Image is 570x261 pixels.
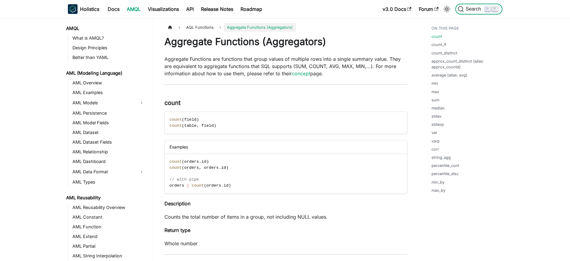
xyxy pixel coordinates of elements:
a: approx_count_distinct (alias: approx_countd) [431,58,499,70]
span: table [184,123,196,128]
span: orders [184,159,199,164]
a: var [431,130,437,135]
strong: Return type [164,227,190,233]
a: median [431,105,445,111]
span: Aggregate Functions (Aggregators) [224,23,296,32]
a: count_if [431,42,446,47]
a: string_agg [431,155,451,160]
a: stdevp [431,122,444,127]
kbd: K [492,6,498,11]
span: , [196,123,199,128]
a: concept [292,70,310,77]
a: Design Principles [71,44,147,52]
a: AML Dataset [71,128,147,137]
a: sum [431,97,439,103]
a: Better than YAML [71,53,147,62]
b: Holistics [80,5,99,13]
a: corr [431,146,439,152]
span: field [184,117,196,122]
span: orders [170,183,184,188]
span: count [170,117,182,122]
a: max_by [431,188,445,193]
a: AML String Interpolation [71,252,147,260]
span: orders [184,165,199,170]
a: AML Model Fields [71,119,147,127]
a: AML Function [71,223,147,231]
a: v3.0 Docs [379,4,415,14]
a: API [183,4,197,14]
span: ) [226,165,228,170]
span: ) [214,123,216,128]
nav: Breadcrumbs [164,23,407,32]
span: ( [182,123,184,128]
a: AML (Modeling Language) [64,69,147,77]
a: AML Data Format [71,167,136,177]
button: Expand sidebar category 'AML Data Format' [136,167,147,177]
h3: count [164,99,407,107]
a: varp [431,138,440,144]
span: . [199,159,201,164]
a: AML Extend [71,232,147,241]
a: AML Constant [71,213,147,221]
a: Roadmap [237,4,266,14]
span: AQL Functions [183,23,217,32]
span: id [202,159,206,164]
a: AML Overview [71,79,147,87]
a: Visualizations [144,4,183,14]
kbd: ⌘ [485,6,491,11]
a: Home page [164,23,176,32]
a: AML Reusability Overview [71,203,147,212]
span: count [170,165,182,170]
span: Search [464,6,485,12]
span: . [221,183,224,188]
a: min_by [431,179,444,185]
p: Whole number [164,240,407,247]
span: ) [196,117,199,122]
span: id [221,165,226,170]
span: . [219,165,221,170]
div: Examples [165,140,407,154]
span: orders [206,183,221,188]
span: ) [228,183,231,188]
a: Docs [104,4,123,14]
a: AML Relationship [71,148,147,156]
a: HolisticsHolistics [68,4,99,14]
span: count [192,183,204,188]
span: | [187,183,189,188]
p: Counts the total number of items in a group, not including NULL values. [164,213,407,220]
span: count [170,159,182,164]
a: AML Examples [71,88,147,97]
a: AML Partial [71,242,147,250]
a: count_distinct [431,50,457,56]
button: Search (Command+K) [455,4,502,15]
a: AML Types [71,178,147,186]
span: ( [182,165,184,170]
a: AMQL [123,4,144,14]
span: id [224,183,228,188]
span: ( [182,159,184,164]
a: AML Persistence [71,109,147,117]
img: Holistics [68,4,78,14]
a: Forum [415,4,442,14]
a: AML Dashboard [71,157,147,166]
span: count [170,123,182,128]
span: ( [182,117,184,122]
a: AML Dataset Fields [71,138,147,146]
h1: Aggregate Functions (Aggregators) [164,36,407,48]
a: max [431,89,439,95]
a: AML Reusability [64,194,147,202]
span: ( [204,183,206,188]
button: Expand sidebar category 'AML Models' [136,98,147,108]
p: Aggregate Functions are functions that group values of multiple rows into a single summary value.... [164,55,407,77]
a: count [431,34,442,39]
a: min [431,80,438,86]
a: Release Notes [197,4,237,14]
button: Switch between dark and light mode (currently light mode) [442,4,452,14]
strong: Description [164,201,190,207]
nav: Docs sidebar [62,18,152,261]
span: // with pipe [170,177,199,182]
a: AMQL [64,24,147,33]
a: stdev [431,113,441,119]
a: What is AMQL? [71,34,147,42]
span: ) [206,159,209,164]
